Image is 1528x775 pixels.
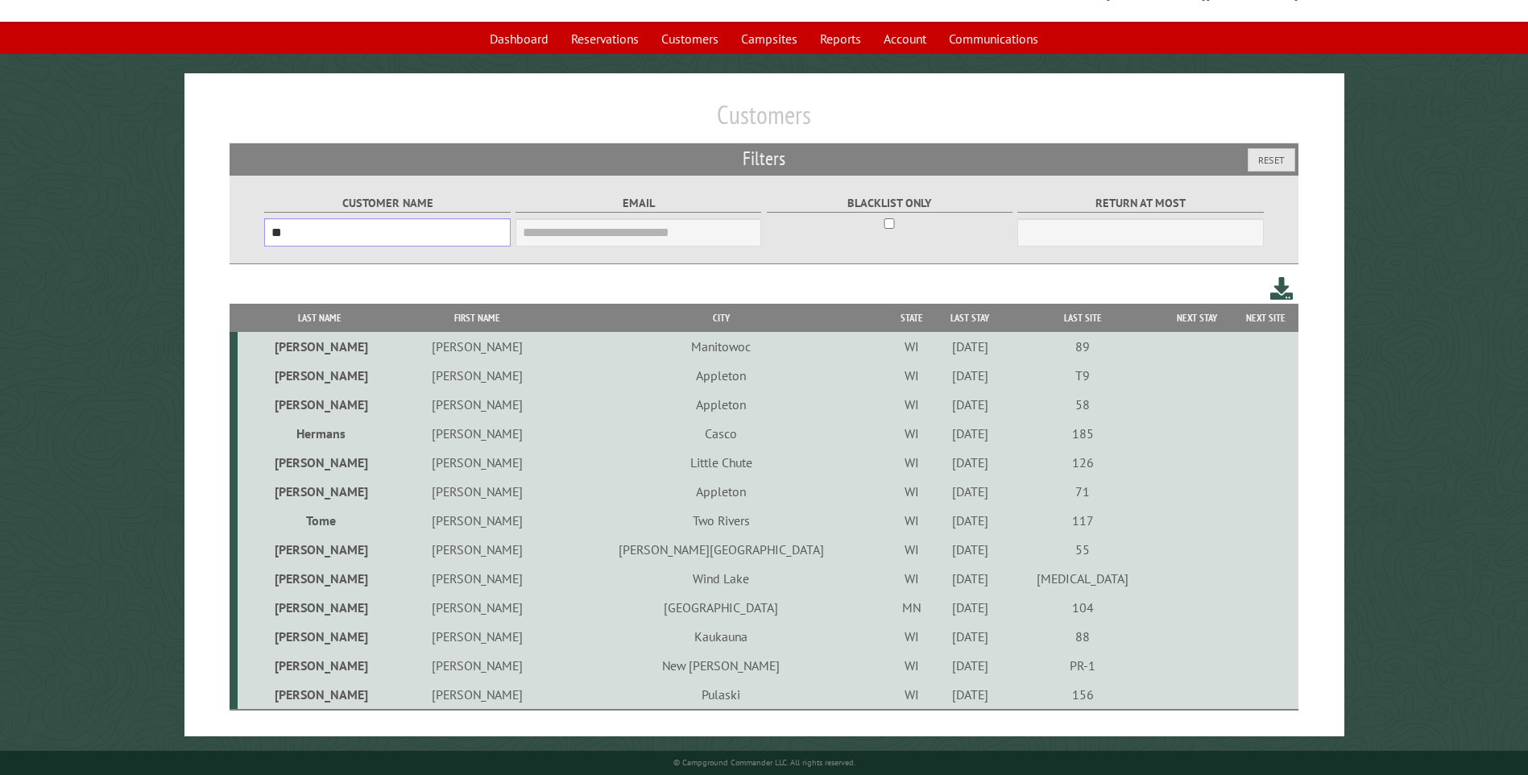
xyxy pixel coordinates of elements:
div: [DATE] [937,396,1003,412]
div: [DATE] [937,512,1003,528]
div: [DATE] [937,657,1003,673]
a: Reservations [561,23,648,54]
td: [PERSON_NAME] [238,448,400,477]
td: [PERSON_NAME] [238,564,400,593]
td: 126 [1005,448,1159,477]
td: MN [888,593,934,622]
td: [PERSON_NAME] [238,651,400,680]
td: PR-1 [1005,651,1159,680]
th: First Name [401,304,554,332]
th: Next Stay [1160,304,1234,332]
td: 71 [1005,477,1159,506]
td: [PERSON_NAME] [401,390,554,419]
td: [PERSON_NAME][GEOGRAPHIC_DATA] [554,535,889,564]
td: WI [888,564,934,593]
td: WI [888,419,934,448]
h1: Customers [230,99,1298,143]
div: [DATE] [937,454,1003,470]
label: Email [516,194,761,213]
td: 185 [1005,419,1159,448]
th: City [554,304,889,332]
button: Reset [1248,148,1295,172]
label: Return at most [1017,194,1263,213]
td: [PERSON_NAME] [401,448,554,477]
a: Download this customer list (.csv) [1270,274,1294,304]
td: WI [888,506,934,535]
div: [DATE] [937,367,1003,383]
td: T9 [1005,361,1159,390]
td: 117 [1005,506,1159,535]
td: [PERSON_NAME] [401,332,554,361]
td: Wind Lake [554,564,889,593]
td: [PERSON_NAME] [238,535,400,564]
td: [PERSON_NAME] [238,361,400,390]
th: Last Name [238,304,400,332]
td: [PERSON_NAME] [401,622,554,651]
td: WI [888,680,934,710]
td: WI [888,535,934,564]
td: [PERSON_NAME] [401,419,554,448]
td: [PERSON_NAME] [401,506,554,535]
td: WI [888,361,934,390]
td: Appleton [554,361,889,390]
td: [MEDICAL_DATA] [1005,564,1159,593]
td: Tome [238,506,400,535]
td: [PERSON_NAME] [401,680,554,710]
th: Last Site [1005,304,1159,332]
td: [GEOGRAPHIC_DATA] [554,593,889,622]
td: [PERSON_NAME] [238,332,400,361]
a: Account [874,23,936,54]
td: Casco [554,419,889,448]
td: WI [888,651,934,680]
td: [PERSON_NAME] [238,593,400,622]
a: Communications [939,23,1048,54]
div: [DATE] [937,570,1003,586]
td: 104 [1005,593,1159,622]
td: WI [888,622,934,651]
div: [DATE] [937,483,1003,499]
td: [PERSON_NAME] [401,535,554,564]
td: 58 [1005,390,1159,419]
a: Reports [810,23,871,54]
td: WI [888,390,934,419]
td: [PERSON_NAME] [401,477,554,506]
td: 89 [1005,332,1159,361]
div: [DATE] [937,686,1003,702]
td: WI [888,477,934,506]
th: State [888,304,934,332]
td: 88 [1005,622,1159,651]
td: [PERSON_NAME] [401,564,554,593]
td: [PERSON_NAME] [238,680,400,710]
a: Dashboard [480,23,558,54]
div: [DATE] [937,628,1003,644]
h2: Filters [230,143,1298,174]
small: © Campground Commander LLC. All rights reserved. [673,757,855,768]
div: [DATE] [937,338,1003,354]
td: 55 [1005,535,1159,564]
td: [PERSON_NAME] [401,593,554,622]
td: Pulaski [554,680,889,710]
td: Kaukauna [554,622,889,651]
a: Customers [652,23,728,54]
td: Manitowoc [554,332,889,361]
a: Campsites [731,23,807,54]
td: [PERSON_NAME] [238,390,400,419]
td: New [PERSON_NAME] [554,651,889,680]
td: [PERSON_NAME] [238,477,400,506]
label: Customer Name [264,194,510,213]
td: [PERSON_NAME] [401,361,554,390]
td: [PERSON_NAME] [401,651,554,680]
td: Hermans [238,419,400,448]
label: Blacklist only [767,194,1012,213]
div: [DATE] [937,599,1003,615]
td: WI [888,332,934,361]
td: [PERSON_NAME] [238,622,400,651]
div: [DATE] [937,541,1003,557]
td: Two Rivers [554,506,889,535]
td: WI [888,448,934,477]
div: [DATE] [937,425,1003,441]
td: Appleton [554,477,889,506]
td: 156 [1005,680,1159,710]
td: Appleton [554,390,889,419]
th: Last Stay [934,304,1006,332]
